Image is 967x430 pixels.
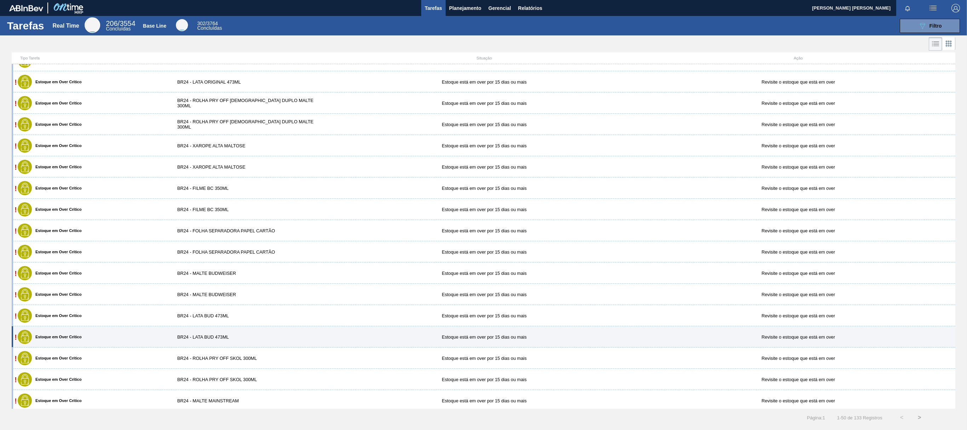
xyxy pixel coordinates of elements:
div: BR24 - ROLHA PRY OFF [DEMOGRAPHIC_DATA] DUPLO MALTE 300ML [170,119,327,130]
div: Estoque está em over por 15 dias ou mais [327,398,641,403]
label: Estoque em Over Crítico [32,80,82,84]
div: Situação [327,56,641,60]
div: Estoque está em over por 15 dias ou mais [327,249,641,255]
div: Revisite o estoque que está em over [641,186,955,191]
div: Visão em Lista [929,37,942,51]
span: ! [15,185,17,192]
div: Base Line [197,21,222,30]
span: ! [15,270,17,277]
div: Revisite o estoque que está em over [641,356,955,361]
span: 302 [197,21,205,26]
span: ! [15,206,17,214]
div: BR24 - LATA ORIGINAL 473ML [170,79,327,85]
div: Estoque está em over por 15 dias ou mais [327,122,641,127]
label: Estoque em Over Crítico [32,186,82,190]
div: Revisite o estoque que está em over [641,313,955,318]
div: Real Time [52,23,79,29]
div: Revisite o estoque que está em over [641,101,955,106]
span: / 3554 [106,19,135,27]
span: ! [15,121,17,129]
div: Base Line [176,19,188,31]
div: Revisite o estoque que está em over [641,398,955,403]
div: Estoque está em over por 15 dias ou mais [327,334,641,340]
div: Revisite o estoque que está em over [641,79,955,85]
div: BR24 - XAROPE ALTA MALTOSE [170,164,327,170]
span: Concluídas [106,26,131,32]
div: BR24 - MALTE BUDWEISER [170,292,327,297]
span: Gerencial [488,4,511,12]
div: BR24 - FOLHA SEPARADORA PAPEL CARTÃO [170,228,327,233]
button: Filtro [900,19,960,33]
div: Estoque está em over por 15 dias ou mais [327,271,641,276]
div: Estoque está em over por 15 dias ou mais [327,207,641,212]
span: 206 [106,19,118,27]
div: Revisite o estoque que está em over [641,122,955,127]
div: Revisite o estoque que está em over [641,334,955,340]
div: Estoque está em over por 15 dias ou mais [327,292,641,297]
span: ! [15,142,17,150]
div: BR24 - MALTE MAINSTREAM [170,398,327,403]
div: BR24 - LATA BUD 473ML [170,334,327,340]
span: ! [15,312,17,320]
span: Relatórios [518,4,542,12]
div: BR24 - ROLHA PRY OFF [DEMOGRAPHIC_DATA] DUPLO MALTE 300ML [170,98,327,108]
label: Estoque em Over Crítico [32,356,82,360]
span: ! [15,333,17,341]
div: Revisite o estoque que está em over [641,143,955,148]
div: BR24 - LATA BUD 473ML [170,313,327,318]
span: Filtro [929,23,942,29]
div: Estoque está em over por 15 dias ou mais [327,79,641,85]
div: Ação [641,56,955,60]
div: Revisite o estoque que está em over [641,164,955,170]
label: Estoque em Over Crítico [32,207,82,211]
label: Estoque em Over Crítico [32,398,82,403]
img: Logout [951,4,960,12]
span: ! [15,291,17,299]
div: BR24 - ROLHA PRY OFF SKOL 300ML [170,377,327,382]
button: Notificações [896,3,919,13]
div: Visão em Cards [942,37,955,51]
div: BR24 - MALTE BUDWEISER [170,271,327,276]
label: Estoque em Over Crítico [32,143,82,148]
img: TNhmsLtSVTkK8tSr43FrP2fwEKptu5GPRR3wAAAABJRU5ErkJggg== [9,5,43,11]
div: Estoque está em over por 15 dias ou mais [327,101,641,106]
img: userActions [929,4,937,12]
div: BR24 - FILME BC 350ML [170,207,327,212]
label: Estoque em Over Crítico [32,250,82,254]
label: Estoque em Over Crítico [32,122,82,126]
span: ! [15,78,17,86]
div: Estoque está em over por 15 dias ou mais [327,186,641,191]
div: Revisite o estoque que está em over [641,249,955,255]
span: ! [15,355,17,362]
span: Tarefas [425,4,442,12]
label: Estoque em Over Crítico [32,292,82,296]
div: Revisite o estoque que está em over [641,228,955,233]
div: BR24 - XAROPE ALTA MALTOSE [170,143,327,148]
label: Estoque em Over Crítico [32,377,82,381]
div: Estoque está em over por 15 dias ou mais [327,377,641,382]
h1: Tarefas [7,22,44,30]
div: Estoque está em over por 15 dias ou mais [327,143,641,148]
span: ! [15,227,17,235]
button: < [893,409,911,426]
span: ! [15,397,17,405]
span: 1 - 50 de 133 Registros [836,415,882,420]
label: Estoque em Over Crítico [32,101,82,105]
span: Concluídas [197,25,222,31]
span: Planejamento [449,4,481,12]
div: Revisite o estoque que está em over [641,377,955,382]
label: Estoque em Over Crítico [32,165,82,169]
div: Real Time [85,17,100,33]
span: / 3764 [197,21,218,26]
div: BR24 - ROLHA PRY OFF SKOL 300ML [170,356,327,361]
span: ! [15,100,17,107]
button: > [911,409,928,426]
div: BR24 - FILME BC 350ML [170,186,327,191]
span: ! [15,248,17,256]
div: BR24 - FOLHA SEPARADORA PAPEL CARTÃO [170,249,327,255]
label: Estoque em Over Crítico [32,313,82,318]
div: Revisite o estoque que está em over [641,271,955,276]
div: Revisite o estoque que está em over [641,292,955,297]
span: ! [15,163,17,171]
span: Página : 1 [807,415,825,420]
